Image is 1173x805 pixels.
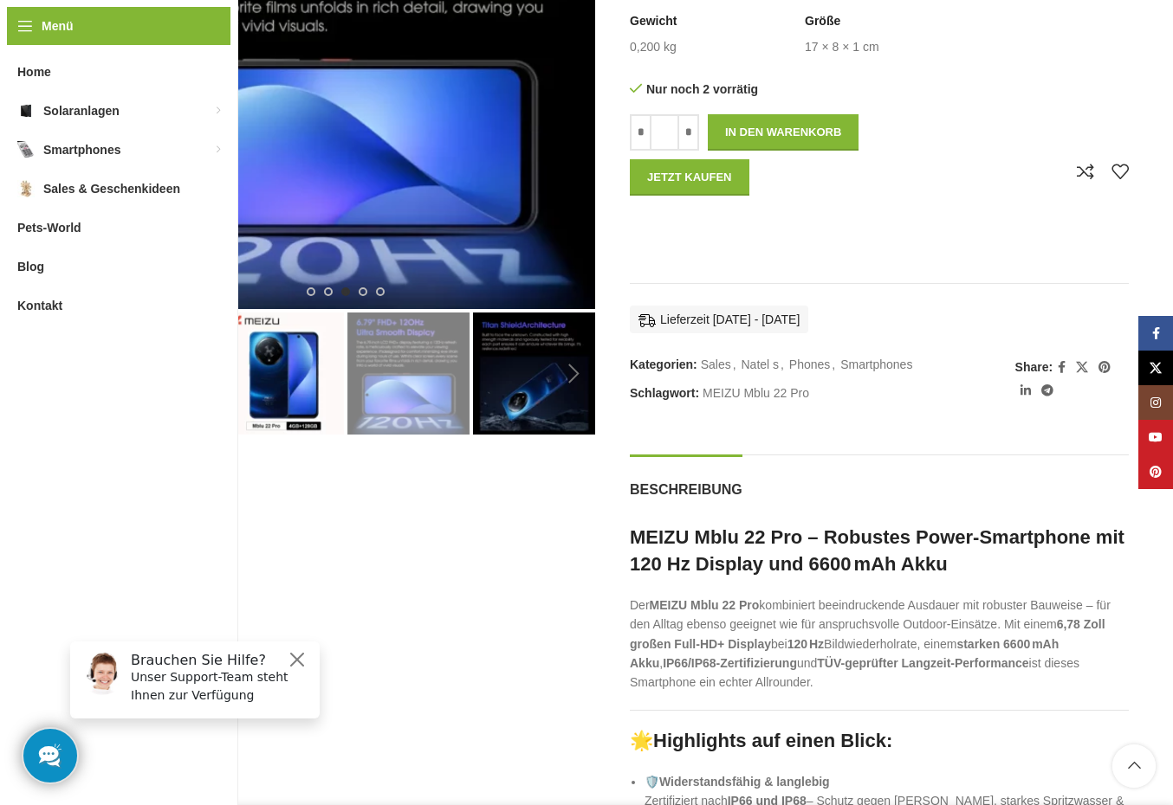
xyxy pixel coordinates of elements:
[471,312,597,435] div: 4 / 7
[1138,454,1173,489] a: Pinterest Social Link
[1138,385,1173,420] a: Instagram Social Link
[1015,379,1036,402] a: LinkedIn Social Link
[1138,316,1173,351] a: Facebook Social Link
[653,730,892,751] strong: Highlights auf einen Blick:
[324,287,333,296] li: Go to slide 2
[1112,744,1156,788] a: Scroll to top button
[376,287,385,296] li: Go to slide 5
[630,596,1129,692] p: Der kombiniert beeindruckende Ausdauer mit robuster Bauweise – für den Alltag ebenso geeignet wie...
[346,312,471,435] div: 3 / 7
[1071,356,1093,379] a: X Social Link
[742,357,780,371] a: Natel s
[630,81,871,97] p: Nur noch 2 vorrätig
[789,357,830,371] a: Phones
[43,134,120,165] span: Smartphones
[630,13,677,30] span: Gewicht
[347,312,470,435] img: MEIZU Mblu 22 Pro – Bild 3
[626,204,874,253] iframe: Sicherer Rahmen für schnelle Bezahlvorgänge
[630,728,1129,755] h3: 🌟
[17,56,51,87] span: Home
[17,102,35,119] img: Solaranlagen
[817,656,1028,670] strong: TÜV-geprüfter Langzeit-Performance
[651,114,677,151] input: Produktmenge
[805,13,840,30] span: Größe
[840,357,912,371] a: Smartphones
[1036,379,1059,402] a: Telegram Social Link
[75,41,253,77] p: Unser Support-Team steht Ihnen zur Verfügung
[832,355,835,374] span: ,
[1138,420,1173,454] a: YouTube Social Link
[1138,351,1173,385] a: X Social Link
[222,312,344,435] img: MEIZU Mblu 22 Pro 4 GB 128 GB
[787,637,824,651] strong: 120 Hz
[552,352,595,396] div: Next slide
[701,357,731,371] a: Sales
[24,24,68,68] img: Customer service
[630,480,742,499] span: Beschreibung
[630,306,808,333] div: Lieferzeit [DATE] - [DATE]
[341,287,350,296] li: Go to slide 3
[630,13,1129,55] table: Produktdetails
[307,287,315,296] li: Go to slide 1
[663,656,797,670] strong: IP66/IP68-Zertifizierung
[17,180,35,197] img: Sales & Geschenkideen
[42,16,74,35] span: Menü
[75,24,253,41] h6: Brauchen Sie Hilfe?
[17,251,44,282] span: Blog
[1093,356,1116,379] a: Pinterest Social Link
[781,355,784,374] span: ,
[630,357,697,371] span: Kategorien:
[650,598,760,612] strong: MEIZU Mblu 22 Pro
[43,95,120,126] span: Solaranlagen
[17,141,35,158] img: Smartphones
[733,355,736,374] span: ,
[43,173,180,204] span: Sales & Geschenkideen
[220,312,346,435] div: 2 / 7
[630,617,1105,650] strong: 6,78 Zoll großen Full-HD+ Display
[805,39,879,56] td: 17 × 8 × 1 cm
[473,312,595,435] img: MEIZU Mblu 22 Pro – Bild 4
[630,39,677,56] td: 0,200 kg
[230,22,251,42] button: Close
[359,287,367,296] li: Go to slide 4
[630,526,1124,575] strong: MEIZU Mblu 22 Pro – Robustes Power-Smartphone mit 120 Hz Display und 6600 mAh Akku
[17,212,81,243] span: Pets-World
[708,114,859,151] button: In den Warenkorb
[659,775,830,789] strong: Widerstandsfähig & langlebig
[1015,357,1053,377] span: Share:
[703,386,809,400] a: MEIZU Mblu 22 Pro
[630,159,749,196] button: Jetzt kaufen
[17,290,62,321] span: Kontakt
[1053,356,1071,379] a: Facebook Social Link
[630,386,699,400] span: Schlagwort:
